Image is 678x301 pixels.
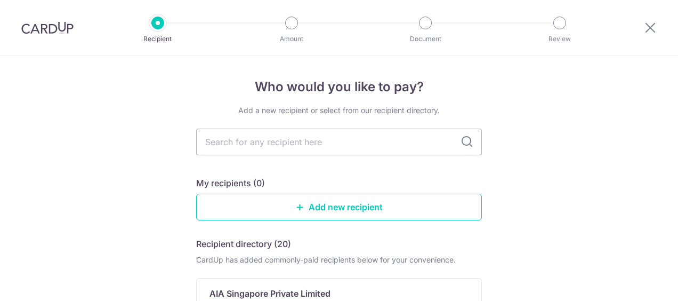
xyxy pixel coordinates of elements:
[209,287,330,300] p: AIA Singapore Private Limited
[196,255,482,265] div: CardUp has added commonly-paid recipients below for your convenience.
[21,21,74,34] img: CardUp
[386,34,465,44] p: Document
[196,105,482,116] div: Add a new recipient or select from our recipient directory.
[196,177,265,189] h5: My recipients (0)
[196,194,482,220] a: Add new recipient
[118,34,197,44] p: Recipient
[520,34,599,44] p: Review
[252,34,331,44] p: Amount
[196,237,291,250] h5: Recipient directory (20)
[196,129,482,155] input: Search for any recipient here
[196,77,482,97] h4: Who would you like to pay?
